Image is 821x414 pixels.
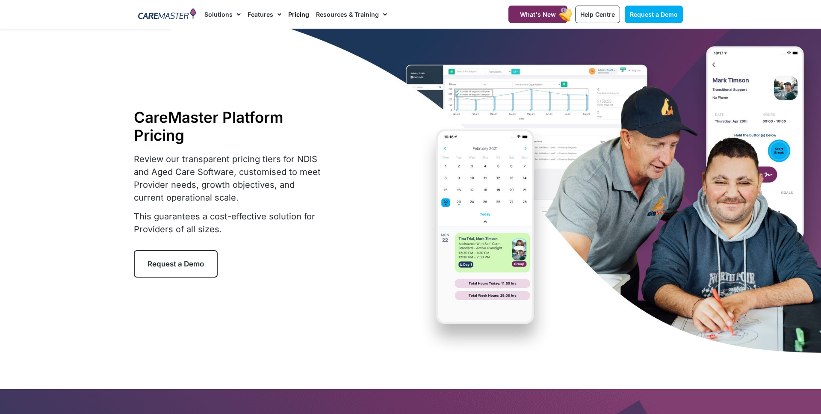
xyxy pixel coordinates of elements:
a: Request a Demo [625,6,683,23]
a: Help Centre [575,6,620,23]
a: What's New [508,6,567,23]
span: Request a Demo [630,11,678,18]
span: Help Centre [580,11,615,18]
img: CareMaster Logo [138,8,196,21]
p: This guarantees a cost-effective solution for Providers of all sizes. [134,210,326,236]
span: What's New [520,11,556,18]
span: Request a Demo [148,260,204,268]
h1: CareMaster Platform Pricing [134,108,326,144]
p: Review our transparent pricing tiers for NDIS and Aged Care Software, customised to meet Provider... [134,153,326,204]
a: Request a Demo [134,250,218,278]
